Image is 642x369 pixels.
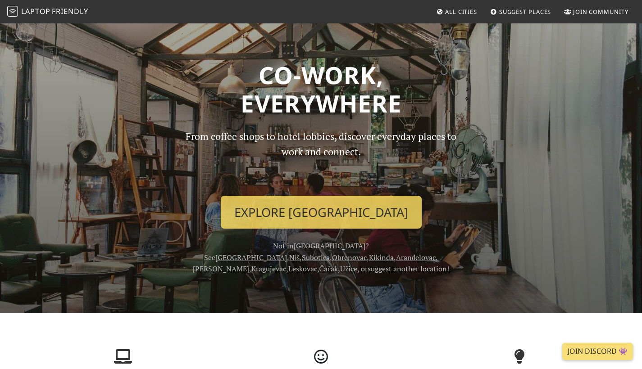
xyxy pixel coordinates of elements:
a: [PERSON_NAME] [193,264,249,274]
a: Join Discord 👾 [562,343,633,360]
a: LaptopFriendly LaptopFriendly [7,4,88,20]
span: Suggest Places [499,8,551,16]
a: Leskovac [288,264,317,274]
p: From coffee shops to hotel lobbies, discover everyday places to work and connect. [178,129,464,189]
span: Join Community [573,8,628,16]
span: All Cities [445,8,477,16]
a: Explore [GEOGRAPHIC_DATA] [221,196,422,229]
img: LaptopFriendly [7,6,18,17]
span: Friendly [52,6,88,16]
a: Užice [340,264,357,274]
a: Obrenovac [332,252,367,262]
h1: Co-work, Everywhere [29,61,613,118]
a: Čačak [319,264,338,274]
a: Kragujevac [251,264,286,274]
a: [GEOGRAPHIC_DATA] [215,252,287,262]
a: Kikinda [369,252,394,262]
a: Subotica [302,252,330,262]
span: Not in ? See , , , , , , , , , , , or [193,241,450,274]
a: [GEOGRAPHIC_DATA] [294,241,365,251]
a: suggest another location! [368,264,449,274]
a: Aranđelovac [396,252,436,262]
a: Niš [289,252,300,262]
span: Laptop [21,6,50,16]
a: All Cities [433,4,481,20]
a: Suggest Places [487,4,555,20]
a: Join Community [560,4,632,20]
